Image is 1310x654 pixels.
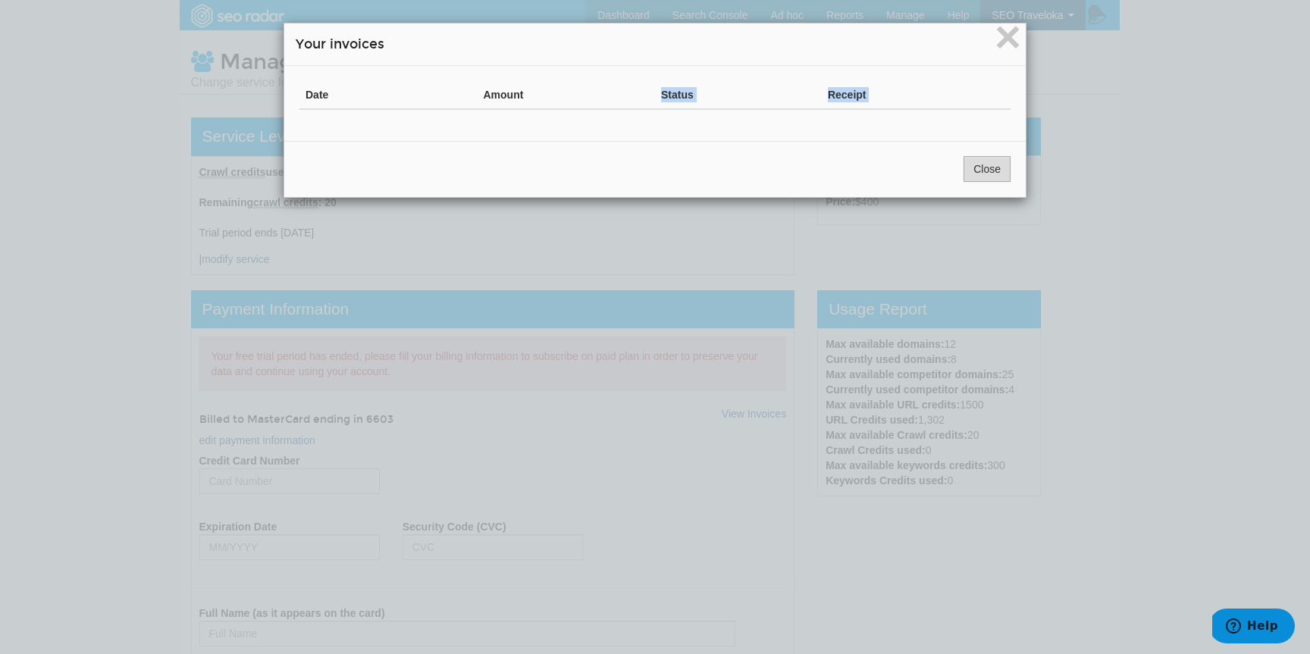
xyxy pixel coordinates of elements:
[995,24,1021,55] button: Close
[299,81,478,109] th: Date
[478,81,656,109] th: Amount
[964,156,1011,182] button: Close
[822,81,1011,109] th: Receipt
[995,11,1021,62] span: ×
[655,81,822,109] th: Status
[1212,609,1295,646] iframe: Opens a widget where you can find more information
[296,35,1014,54] h4: Your invoices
